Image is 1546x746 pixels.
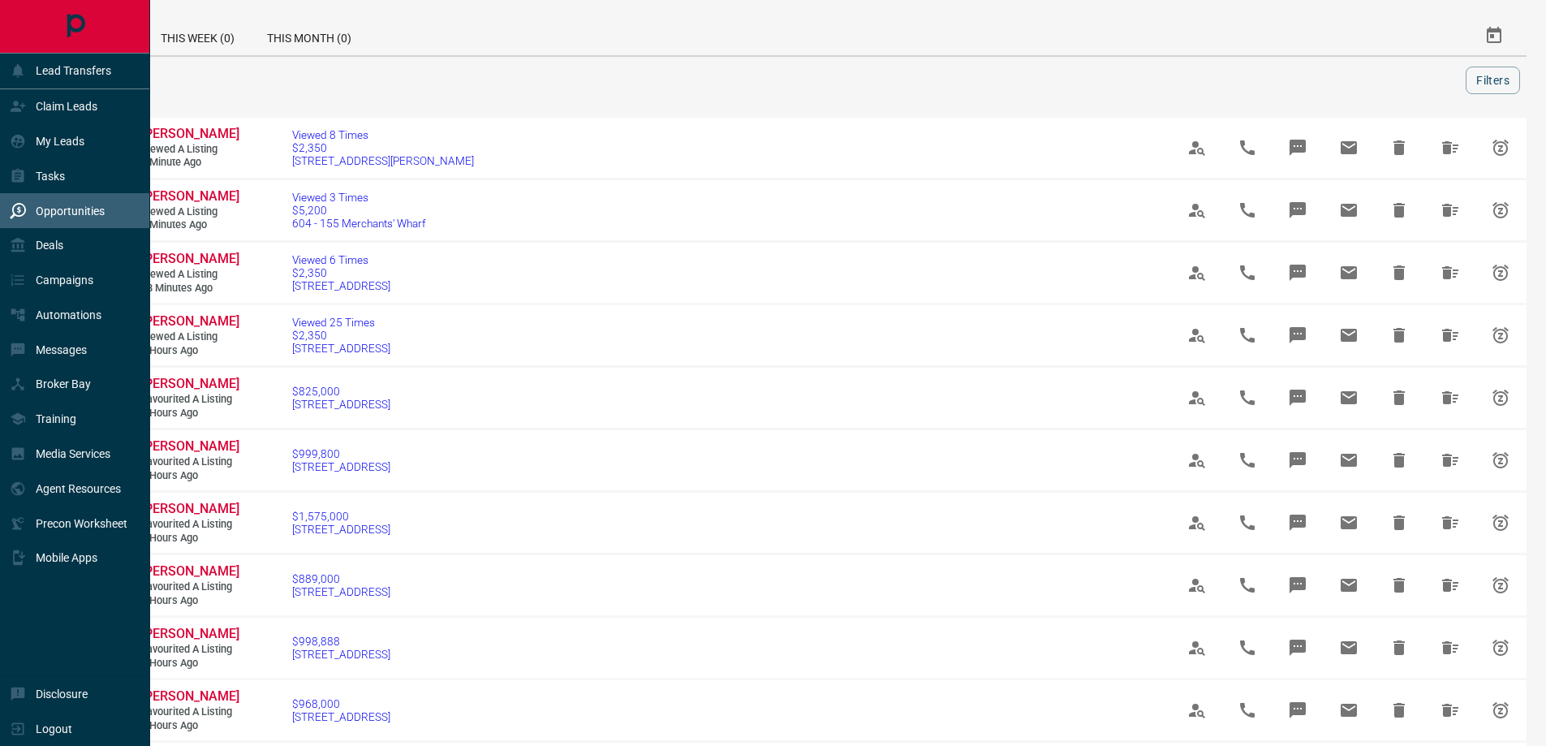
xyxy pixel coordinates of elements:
[141,705,239,719] span: Favourited a Listing
[1329,503,1368,542] span: Email
[141,251,239,266] span: [PERSON_NAME]
[141,344,239,358] span: 6 hours ago
[141,501,239,516] span: [PERSON_NAME]
[1329,253,1368,292] span: Email
[141,313,239,330] a: [PERSON_NAME]
[292,697,390,710] span: $968,000
[1431,128,1470,167] span: Hide All from Max Sheffield
[1278,691,1317,730] span: Message
[1380,566,1419,605] span: Hide
[1481,691,1520,730] span: Snooze
[1380,128,1419,167] span: Hide
[1431,503,1470,542] span: Hide All from Aaron Gabbidon
[141,594,239,608] span: 7 hours ago
[292,217,426,230] span: 604 - 155 Merchants' Wharf
[292,635,390,661] a: $998,888[STREET_ADDRESS]
[1329,128,1368,167] span: Email
[1431,253,1470,292] span: Hide All from Ronda Feigen
[1481,503,1520,542] span: Snooze
[292,253,390,292] a: Viewed 6 Times$2,350[STREET_ADDRESS]
[292,204,426,217] span: $5,200
[1178,566,1217,605] span: View Profile
[1380,378,1419,417] span: Hide
[1278,441,1317,480] span: Message
[1228,628,1267,667] span: Call
[141,407,239,420] span: 7 hours ago
[141,688,239,705] a: [PERSON_NAME]
[141,688,239,704] span: [PERSON_NAME]
[1178,691,1217,730] span: View Profile
[1278,378,1317,417] span: Message
[292,154,474,167] span: [STREET_ADDRESS][PERSON_NAME]
[1431,378,1470,417] span: Hide All from Aaron Gabbidon
[1178,128,1217,167] span: View Profile
[1431,566,1470,605] span: Hide All from Aaron Gabbidon
[1431,628,1470,667] span: Hide All from Aaron Gabbidon
[292,128,474,141] span: Viewed 8 Times
[292,191,426,230] a: Viewed 3 Times$5,200604 - 155 Merchants' Wharf
[1431,316,1470,355] span: Hide All from Andrew Wong
[1481,566,1520,605] span: Snooze
[292,523,390,536] span: [STREET_ADDRESS]
[1431,191,1470,230] span: Hide All from Melissa Ungar
[1481,441,1520,480] span: Snooze
[1329,441,1368,480] span: Email
[1481,191,1520,230] span: Snooze
[1228,378,1267,417] span: Call
[141,657,239,671] span: 7 hours ago
[1380,628,1419,667] span: Hide
[1278,628,1317,667] span: Message
[141,643,239,657] span: Favourited a Listing
[141,469,239,483] span: 7 hours ago
[1329,316,1368,355] span: Email
[292,648,390,661] span: [STREET_ADDRESS]
[292,191,426,204] span: Viewed 3 Times
[1278,503,1317,542] span: Message
[141,268,239,282] span: Viewed a Listing
[292,398,390,411] span: [STREET_ADDRESS]
[292,447,390,473] a: $999,800[STREET_ADDRESS]
[292,329,390,342] span: $2,350
[292,510,390,523] span: $1,575,000
[141,126,239,143] a: [PERSON_NAME]
[1228,566,1267,605] span: Call
[1228,128,1267,167] span: Call
[251,16,368,55] div: This Month (0)
[1466,67,1520,94] button: Filters
[1329,628,1368,667] span: Email
[141,376,239,391] span: [PERSON_NAME]
[292,266,390,279] span: $2,350
[1329,378,1368,417] span: Email
[141,330,239,344] span: Viewed a Listing
[141,438,239,454] span: [PERSON_NAME]
[292,510,390,536] a: $1,575,000[STREET_ADDRESS]
[292,316,390,329] span: Viewed 25 Times
[144,16,251,55] div: This Week (0)
[1228,691,1267,730] span: Call
[141,188,239,205] a: [PERSON_NAME]
[141,438,239,455] a: [PERSON_NAME]
[1481,316,1520,355] span: Snooze
[1178,316,1217,355] span: View Profile
[1178,378,1217,417] span: View Profile
[292,585,390,598] span: [STREET_ADDRESS]
[1228,191,1267,230] span: Call
[292,385,390,398] span: $825,000
[141,156,239,170] span: 1 minute ago
[292,697,390,723] a: $968,000[STREET_ADDRESS]
[1380,316,1419,355] span: Hide
[1431,691,1470,730] span: Hide All from Aaron Gabbidon
[141,580,239,594] span: Favourited a Listing
[1178,503,1217,542] span: View Profile
[141,188,239,204] span: [PERSON_NAME]
[292,572,390,585] span: $889,000
[1178,191,1217,230] span: View Profile
[292,460,390,473] span: [STREET_ADDRESS]
[1380,191,1419,230] span: Hide
[1481,378,1520,417] span: Snooze
[141,393,239,407] span: Favourited a Listing
[141,282,239,295] span: 18 minutes ago
[1329,191,1368,230] span: Email
[1278,128,1317,167] span: Message
[292,141,474,154] span: $2,350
